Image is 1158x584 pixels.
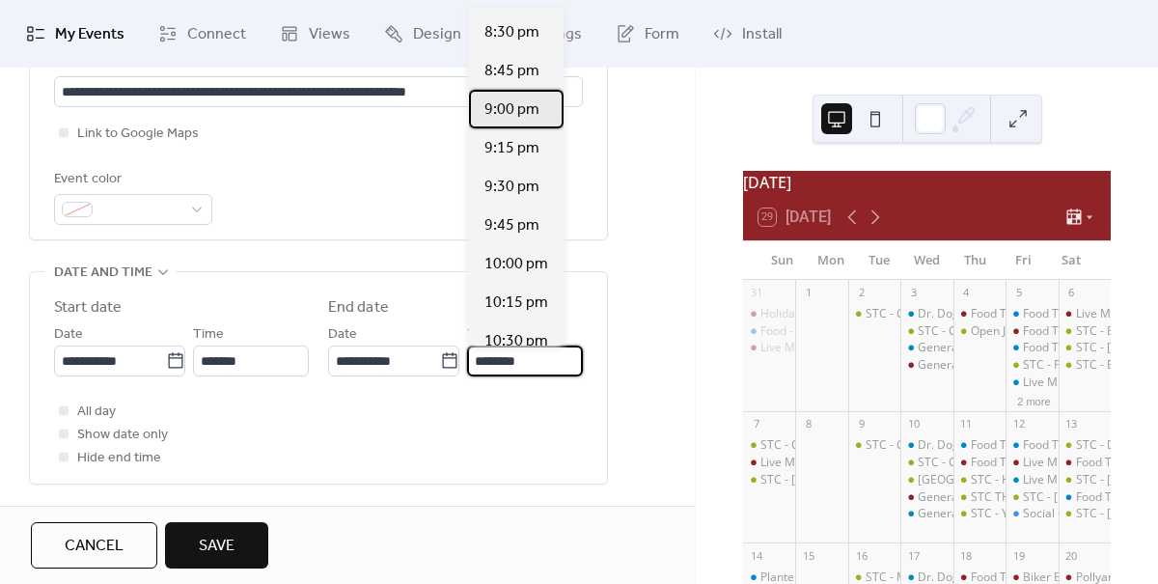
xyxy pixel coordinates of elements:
button: Save [165,522,268,569]
div: Mon [807,241,855,280]
div: 18 [959,548,974,563]
div: 4 [959,286,974,300]
div: STC - Terry Byrne @ Sat Sep 6, 2025 2pm - 5pm (CDT) [1059,340,1111,356]
div: 11 [959,417,974,431]
div: STC - General Knowledge Trivia @ Tue Sep 2, 2025 7pm - 9pm (CDT) [848,306,900,322]
div: Fri [999,241,1047,280]
div: Dr. Dog’s Food Truck - Roselle @ Weekly from 6pm to 9pm [900,306,952,322]
span: Time [467,323,498,347]
div: Food - Good Stuff Eats - Roselle @ Sun Aug 31, 2025 1pm - 4pm (CDT) [743,323,795,340]
div: Live Music- InFunktious Duo - Lemont @ Sat Sep 6, 2025 2pm - 5pm (CDT) [1059,306,1111,322]
span: Views [309,23,350,46]
span: Link to Google Maps [77,123,199,146]
div: 6 [1064,286,1079,300]
div: Social - Magician Pat Flanagan @ Fri Sep 12, 2025 8pm - 10:30pm (CDT) [1006,506,1058,522]
div: Food Truck - Koris Koop -Roselle @ Fri Sep 5, 2025 5pm - 9pm (CDT) [1006,306,1058,322]
div: Tue [855,241,903,280]
div: STC - Dark Horse Grill @ Sat Sep 13, 2025 1pm - 5pm (CDT) [1059,437,1111,454]
div: STC - Happy Lobster @ Thu Sep 11, 2025 5pm - 9pm (CDT) [953,472,1006,488]
div: [DATE] [743,171,1111,194]
div: Start date [54,296,122,320]
span: Date [328,323,357,347]
div: Sun [758,241,807,280]
div: STC - Outdoor Doggie Dining class @ 1pm - 2:30pm (CDT) [760,437,1069,454]
div: Dr. Dog’s Food Truck - Roselle @ Weekly from 6pm to 9pm [900,437,952,454]
div: STC - Warren Douglas Band @ Fri Sep 12, 2025 7pm - 10pm (CDT) [1006,489,1058,506]
span: 9:45 pm [484,214,539,237]
div: Live Music - Dan Colles - Lemont @ Fri Sep 12, 2025 7pm - 10pm (CDT) [1006,455,1058,471]
div: General Knowledge - Roselle @ Wed Sep 3, 2025 7pm - 9pm (CDT) [900,340,952,356]
div: Food Truck - Chuck’s Wood Fired Pizza - Roselle @ Sat Sep 13, 2025 5pm - 8pm (CST) [1059,489,1111,506]
div: Thu [951,241,999,280]
div: STC - Matt Keen Band @ Sat Sep 13, 2025 7pm - 10pm (CDT) [1059,506,1111,522]
span: 10:00 pm [484,253,548,276]
div: 17 [906,548,921,563]
div: 16 [854,548,868,563]
span: Date and time [54,262,152,285]
span: Connect [187,23,246,46]
span: 10:15 pm [484,292,548,315]
div: STC THEME NIGHT - YACHT ROCK @ Thu Sep 11, 2025 6pm - 10pm (CDT) [953,489,1006,506]
span: Cancel [65,535,124,558]
div: Event color [54,168,208,191]
div: STC - Charity Bike Ride with Sammy's Bikes @ Weekly from 6pm to 7:30pm on Wednesday from Wed May ... [900,455,952,471]
div: 15 [801,548,815,563]
span: Design [413,23,461,46]
a: My Events [12,8,139,60]
div: Live Music - Shawn Salmon - Lemont @ Sun Aug 31, 2025 2pm - 5pm (CDT) [743,340,795,356]
span: Hide end time [77,447,161,470]
div: Food Truck - Pizza 750 - Lemont @ Fri Sep 5, 2025 5pm - 9pm (CDT) [1006,323,1058,340]
div: General Knowledge Trivia - Lemont @ Wed Sep 10, 2025 7pm - 9pm (CDT) [900,489,952,506]
div: 5 [1011,286,1026,300]
span: 9:30 pm [484,176,539,199]
div: Live Music - JD Kostyk - Roselle @ Fri Sep 12, 2025 7pm - 10pm (CDT) [1006,472,1058,488]
div: 1 [801,286,815,300]
div: 3 [906,286,921,300]
div: 8 [801,417,815,431]
span: My Events [55,23,124,46]
a: Form [601,8,694,60]
a: Connect [144,8,261,60]
a: Design [370,8,476,60]
span: Time [193,323,224,347]
div: STC - Outdoor Doggie Dining class @ 1pm - 2:30pm (CDT) [743,437,795,454]
div: 31 [749,286,763,300]
div: Holiday Taproom Hours 12pm -10pm @ Sun Aug 31, 2025 [743,306,795,322]
div: STC - Four Ds BBQ @ Fri Sep 5, 2025 5pm - 9pm (CDT) [1006,357,1058,374]
div: 19 [1011,548,1026,563]
div: General Knowledge Trivia - Roselle @ Wed Sep 10, 2025 7pm - 9pm (CDT) [900,506,952,522]
div: Location [54,50,579,73]
div: 13 [1064,417,1079,431]
div: STC - General Knowledge Trivia @ Tue Sep 9, 2025 7pm - 9pm (CDT) [848,437,900,454]
span: All day [77,401,116,424]
span: Save [199,535,234,558]
a: Install [699,8,796,60]
div: Wed [903,241,951,280]
div: Live Music - [PERSON_NAME] @ [DATE] 2pm - 5pm (CDT) [760,340,1065,356]
div: Sat [1047,241,1095,280]
span: 9:15 pm [484,137,539,160]
div: 12 [1011,417,1026,431]
div: STC - Stadium Street Eats @ Wed Sep 10, 2025 6pm - 9pm (CDT) [900,472,952,488]
div: Food Truck - Tacos Los Jarochitos - Lemont @ Thu Sep 11, 2025 5pm - 9pm (CDT) [953,455,1006,471]
div: STC - Hunt House Creative Arts Center Adult Band Showcase @ Sun Sep 7, 2025 5pm - 7pm (CDT)STC - ... [743,472,795,488]
div: STC - Billy Denton @ Sat Sep 13, 2025 2pm - 5pm (CDT) [1059,472,1111,488]
div: Live Music - [PERSON_NAME] @ [DATE] 2pm - 4pm (CDT) [760,455,1065,471]
a: Cancel [31,522,157,569]
div: Food - Good Stuff Eats - Roselle @ [DATE] 1pm - 4pm (CDT) [760,323,1076,340]
div: Food Truck - Tacos Los Jarochitos - Lemont @ Thu Sep 4, 2025 5pm - 9pm (CDT) [953,306,1006,322]
div: Open Jam with Sam Wyatt @ STC @ Thu Sep 4, 2025 7pm - 11pm (CDT) [953,323,1006,340]
div: 2 [854,286,868,300]
span: 8:45 pm [484,60,539,83]
div: STC - Yacht Rockettes @ Thu Sep 11, 2025 7pm - 10pm (CDT) [953,506,1006,522]
div: End date [328,296,389,320]
div: Food Truck - Dr Dogs - Roselle @ Thu Sep 11, 2025 5pm - 9pm (CDT) [953,437,1006,454]
span: Install [742,23,782,46]
div: 20 [1064,548,1079,563]
span: Date [54,323,83,347]
div: 14 [749,548,763,563]
span: 9:00 pm [484,98,539,122]
span: 8:30 pm [484,21,539,44]
div: Live Music - Dylan Raymond - Lemont @ Sun Sep 7, 2025 2pm - 4pm (CDT) [743,455,795,471]
div: Food Truck- Uncle Cams Sandwiches - Roselle @ Fri Sep 5, 2025 5pm - 9pm (CDT) [1006,340,1058,356]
